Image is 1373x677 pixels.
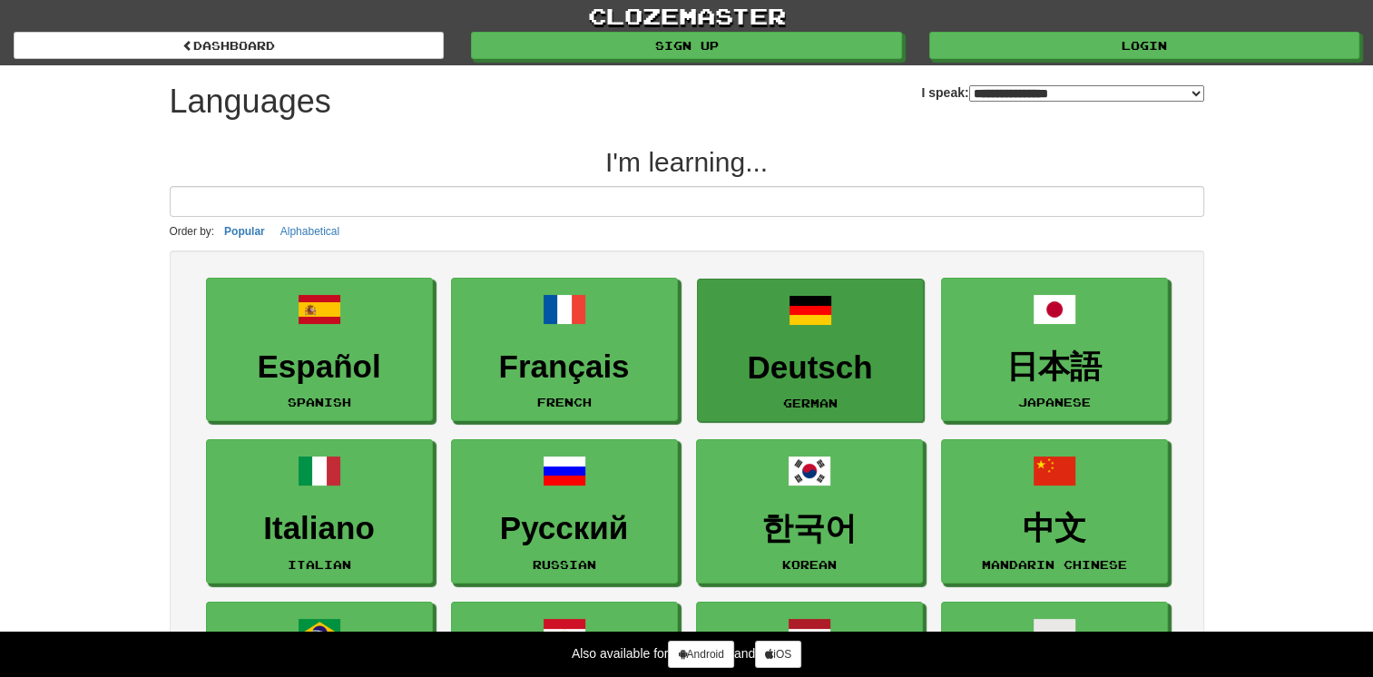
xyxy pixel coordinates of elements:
small: Order by: [170,225,215,238]
h3: 한국어 [706,511,913,546]
small: German [783,397,838,409]
small: Japanese [1018,396,1091,408]
a: 中文Mandarin Chinese [941,439,1168,584]
h3: Русский [461,511,668,546]
label: I speak: [921,83,1203,102]
h1: Languages [170,83,331,120]
h2: I'm learning... [170,147,1204,177]
h3: Español [216,349,423,385]
small: Spanish [288,396,351,408]
a: Android [668,641,733,668]
a: iOS [755,641,801,668]
a: ItalianoItalian [206,439,433,584]
a: 한국어Korean [696,439,923,584]
h3: Italiano [216,511,423,546]
a: Login [929,32,1359,59]
h3: Deutsch [707,350,914,386]
a: dashboard [14,32,444,59]
a: РусскийRussian [451,439,678,584]
select: I speak: [969,85,1204,102]
a: FrançaisFrench [451,278,678,422]
a: EspañolSpanish [206,278,433,422]
h3: 日本語 [951,349,1158,385]
small: Mandarin Chinese [982,558,1127,571]
button: Popular [219,221,270,241]
a: Sign up [471,32,901,59]
a: DeutschGerman [697,279,924,423]
button: Alphabetical [275,221,345,241]
small: Italian [288,558,351,571]
small: Russian [533,558,596,571]
h3: Français [461,349,668,385]
small: Korean [782,558,837,571]
h3: 中文 [951,511,1158,546]
a: 日本語Japanese [941,278,1168,422]
small: French [537,396,592,408]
